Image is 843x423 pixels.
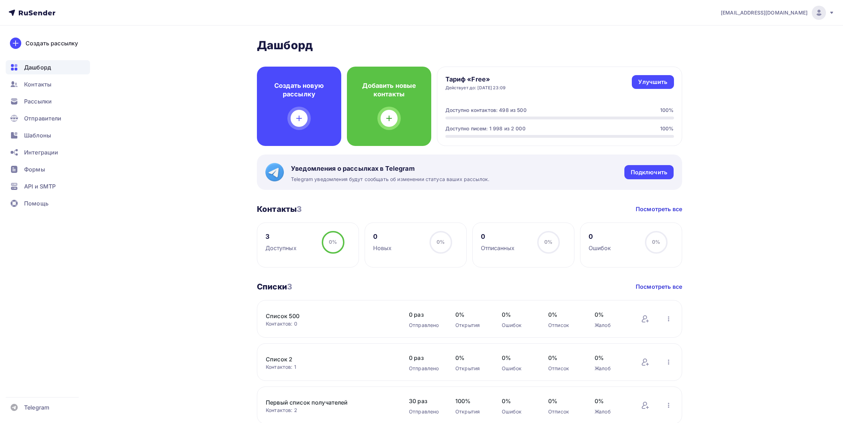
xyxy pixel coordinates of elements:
div: Ошибок [589,244,611,252]
div: Контактов: 2 [266,407,395,414]
h2: Дашборд [257,38,682,52]
span: Рассылки [24,97,52,106]
div: Доступных [265,244,297,252]
span: Формы [24,165,45,174]
div: Отписок [548,408,580,415]
a: Список 500 [266,312,386,320]
span: Контакты [24,80,51,89]
div: 100% [660,107,674,114]
a: Контакты [6,77,90,91]
span: 0% [455,354,488,362]
a: Список 2 [266,355,386,363]
div: Отправлено [409,365,441,372]
span: Дашборд [24,63,51,72]
div: Отправлено [409,408,441,415]
h3: Контакты [257,204,302,214]
span: API и SMTP [24,182,56,191]
div: Контактов: 1 [266,363,395,371]
div: Жалоб [595,322,627,329]
span: Шаблоны [24,131,51,140]
span: 0% [329,239,337,245]
a: Рассылки [6,94,90,108]
span: 0% [652,239,660,245]
h4: Создать новую рассылку [268,81,330,98]
span: 0% [437,239,445,245]
span: Отправители [24,114,62,123]
div: 0 [589,232,611,241]
span: 0% [595,354,627,362]
span: 0 раз [409,310,441,319]
a: Посмотреть все [636,205,682,213]
div: Отписок [548,322,580,329]
div: Жалоб [595,408,627,415]
span: 0% [595,310,627,319]
span: 3 [297,204,302,214]
span: 100% [455,397,488,405]
div: 0 [373,232,392,241]
div: Отписок [548,365,580,372]
div: Ошибок [502,322,534,329]
a: [EMAIL_ADDRESS][DOMAIN_NAME] [721,6,834,20]
span: 0% [502,397,534,405]
div: Доступно контактов: 498 из 500 [445,107,527,114]
div: Контактов: 0 [266,320,395,327]
div: Жалоб [595,365,627,372]
span: 3 [287,282,292,291]
a: Шаблоны [6,128,90,142]
span: 0% [548,310,580,319]
div: Действует до: [DATE] 23:09 [445,85,506,91]
a: Дашборд [6,60,90,74]
span: 0% [595,397,627,405]
span: 0% [544,239,552,245]
span: 0 раз [409,354,441,362]
h3: Списки [257,282,292,292]
h4: Добавить новые контакты [358,81,420,98]
div: Открытия [455,408,488,415]
span: 30 раз [409,397,441,405]
span: 0% [548,354,580,362]
span: 0% [548,397,580,405]
div: Открытия [455,322,488,329]
div: Доступно писем: 1 998 из 2 000 [445,125,526,132]
div: Ошибок [502,408,534,415]
div: Создать рассылку [26,39,78,47]
span: 0% [502,354,534,362]
a: Первый список получателей [266,398,386,407]
div: Новых [373,244,392,252]
span: Telegram [24,403,49,412]
div: Ошибок [502,365,534,372]
div: Подключить [631,168,667,176]
a: Посмотреть все [636,282,682,291]
span: 0% [455,310,488,319]
div: 100% [660,125,674,132]
span: 0% [502,310,534,319]
div: Улучшить [638,78,667,86]
span: Интеграции [24,148,58,157]
div: 0 [481,232,515,241]
h4: Тариф «Free» [445,75,506,84]
a: Отправители [6,111,90,125]
div: Отправлено [409,322,441,329]
div: Открытия [455,365,488,372]
span: [EMAIL_ADDRESS][DOMAIN_NAME] [721,9,808,16]
div: Отписанных [481,244,515,252]
div: 3 [265,232,297,241]
span: Уведомления о рассылках в Telegram [291,164,489,173]
span: Telegram уведомления будут сообщать об изменении статуса ваших рассылок. [291,176,489,183]
a: Формы [6,162,90,176]
span: Помощь [24,199,49,208]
